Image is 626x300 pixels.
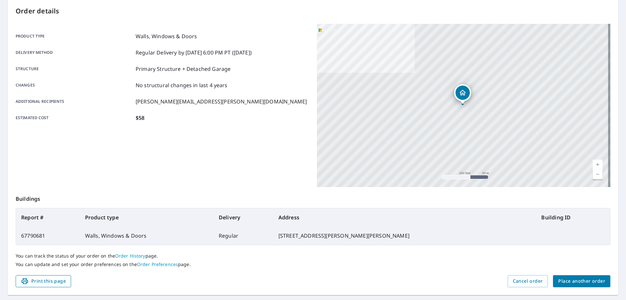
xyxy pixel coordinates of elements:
th: Report # [16,208,80,227]
th: Building ID [536,208,610,227]
p: Primary Structure + Detached Garage [136,65,231,73]
p: Buildings [16,187,610,208]
p: $58 [136,114,144,122]
p: You can update and set your order preferences on the page. [16,261,610,267]
button: Place another order [553,275,610,287]
p: Changes [16,81,133,89]
p: Regular Delivery by [DATE] 6:00 PM PT ([DATE]) [136,49,252,56]
p: Structure [16,65,133,73]
div: Dropped pin, building 1, Residential property, 3277 Zander Ln Dexter, IA 50070 [454,84,471,104]
td: [STREET_ADDRESS][PERSON_NAME][PERSON_NAME] [273,227,536,245]
td: Regular [214,227,273,245]
span: Print this page [21,277,66,285]
p: Additional recipients [16,98,133,105]
p: Delivery method [16,49,133,56]
p: [PERSON_NAME][EMAIL_ADDRESS][PERSON_NAME][DOMAIN_NAME] [136,98,307,105]
p: You can track the status of your order on the page. [16,253,610,259]
th: Delivery [214,208,273,227]
span: Place another order [558,277,605,285]
a: Order Preferences [137,261,178,267]
td: Walls, Windows & Doors [80,227,214,245]
th: Product type [80,208,214,227]
a: Current Level 17, Zoom In [593,160,603,169]
a: Order History [115,253,145,259]
p: Order details [16,6,610,16]
span: Cancel order [513,277,543,285]
th: Address [273,208,536,227]
button: Cancel order [508,275,548,287]
p: No structural changes in last 4 years [136,81,228,89]
td: 67790681 [16,227,80,245]
button: Print this page [16,275,71,287]
p: Walls, Windows & Doors [136,32,197,40]
p: Estimated cost [16,114,133,122]
a: Current Level 17, Zoom Out [593,169,603,179]
p: Product type [16,32,133,40]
